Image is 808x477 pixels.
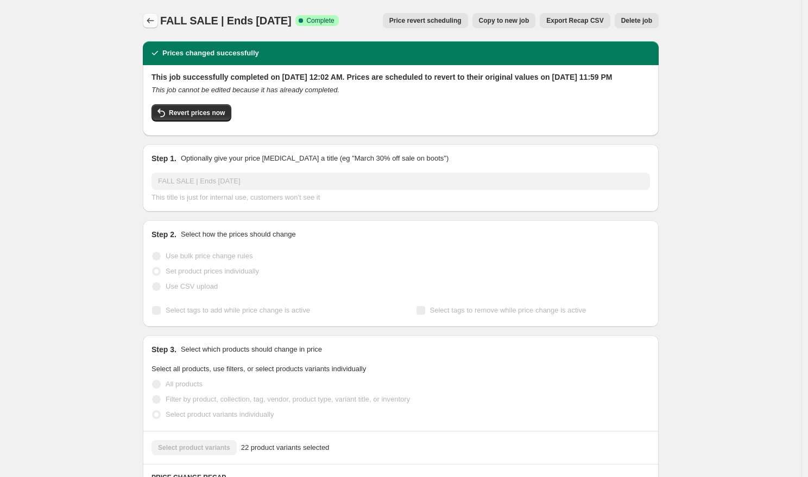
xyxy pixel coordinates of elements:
span: Complete [306,16,334,25]
input: 30% off holiday sale [151,173,650,190]
p: Optionally give your price [MEDICAL_DATA] a title (eg "March 30% off sale on boots") [181,153,449,164]
span: Revert prices now [169,109,225,117]
span: FALL SALE | Ends [DATE] [160,15,291,27]
button: Copy to new job [472,13,536,28]
span: This title is just for internal use, customers won't see it [151,193,320,201]
button: Export Recap CSV [540,13,610,28]
h2: Step 1. [151,153,176,164]
span: Select tags to remove while price change is active [430,306,586,314]
span: Price revert scheduling [389,16,462,25]
span: 22 product variants selected [241,442,330,453]
span: Select all products, use filters, or select products variants individually [151,365,366,373]
p: Select how the prices should change [181,229,296,240]
button: Revert prices now [151,104,231,122]
i: This job cannot be edited because it has already completed. [151,86,339,94]
button: Price revert scheduling [383,13,468,28]
span: Select tags to add while price change is active [166,306,310,314]
button: Delete job [615,13,659,28]
span: Filter by product, collection, tag, vendor, product type, variant title, or inventory [166,395,410,403]
button: Price change jobs [143,13,158,28]
span: Copy to new job [479,16,529,25]
span: Use bulk price change rules [166,252,252,260]
h2: Step 2. [151,229,176,240]
span: All products [166,380,203,388]
h2: This job successfully completed on [DATE] 12:02 AM. Prices are scheduled to revert to their origi... [151,72,650,82]
span: Select product variants individually [166,410,274,418]
p: Select which products should change in price [181,344,322,355]
span: Use CSV upload [166,282,218,290]
span: Export Recap CSV [546,16,603,25]
h2: Prices changed successfully [162,48,259,59]
span: Set product prices individually [166,267,259,275]
span: Delete job [621,16,652,25]
h2: Step 3. [151,344,176,355]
